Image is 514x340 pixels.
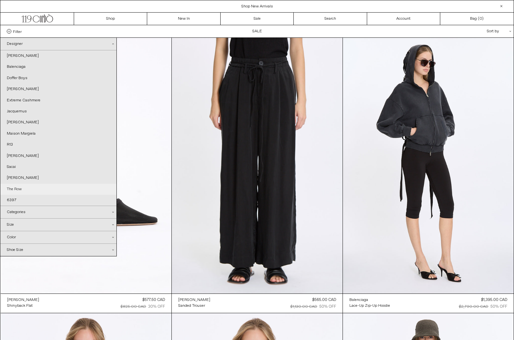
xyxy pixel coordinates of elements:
[490,304,507,310] div: 50% OFF
[0,161,116,172] a: Sacai
[0,117,116,128] a: [PERSON_NAME]
[241,4,273,9] a: Shop New Arrivals
[0,231,116,243] div: Color
[147,13,220,25] a: New In
[312,297,336,303] div: $565.00 CAD
[449,25,507,37] div: Sort by
[0,206,116,218] div: Categories
[479,16,482,21] span: 0
[0,38,116,50] div: Designer
[479,16,484,22] span: )
[172,38,343,294] img: Lauren Manoogian Sanded Trouser
[0,61,116,72] a: Balenciaga
[294,13,367,25] a: Search
[178,303,205,309] div: Sanded Trouser
[7,297,39,303] a: [PERSON_NAME]
[349,297,368,303] div: Balenciaga
[0,84,116,95] a: [PERSON_NAME]
[178,303,210,309] a: Sanded Trouser
[148,304,165,310] div: 30% OFF
[142,297,165,303] div: $577.50 CAD
[0,50,116,61] a: [PERSON_NAME]
[0,139,116,150] a: R13
[0,73,116,84] a: Doffer Boys
[0,128,116,139] a: Maison Margiela
[0,184,116,195] a: The Row
[343,38,514,294] img: Balenciaga Lace-Up Zip-Up Hoodie
[349,303,390,309] div: Lace-Up Zip-Up Hoodie
[349,303,390,309] a: Lace-Up Zip-Up Hoodie
[7,303,33,309] div: Shinyback Flat
[0,106,116,117] a: Jacquemus
[13,29,22,34] span: Filter
[0,219,116,231] div: Size
[481,297,507,303] div: $1,395.00 CAD
[221,13,294,25] a: Sale
[178,297,210,303] div: [PERSON_NAME]
[290,304,317,310] div: $1,130.00 CAD
[0,172,116,183] a: [PERSON_NAME]
[440,13,513,25] a: Bag ()
[0,195,116,206] a: 6397
[7,297,39,303] div: [PERSON_NAME]
[0,150,116,161] a: [PERSON_NAME]
[178,297,210,303] a: [PERSON_NAME]
[0,244,116,256] div: Shoe Size
[319,304,336,310] div: 50% OFF
[0,95,116,106] a: Extreme Cashmere
[7,303,39,309] a: Shinyback Flat
[367,13,440,25] a: Account
[121,304,146,310] div: $825.00 CAD
[459,304,488,310] div: $2,790.00 CAD
[349,297,390,303] a: Balenciaga
[74,13,147,25] a: Shop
